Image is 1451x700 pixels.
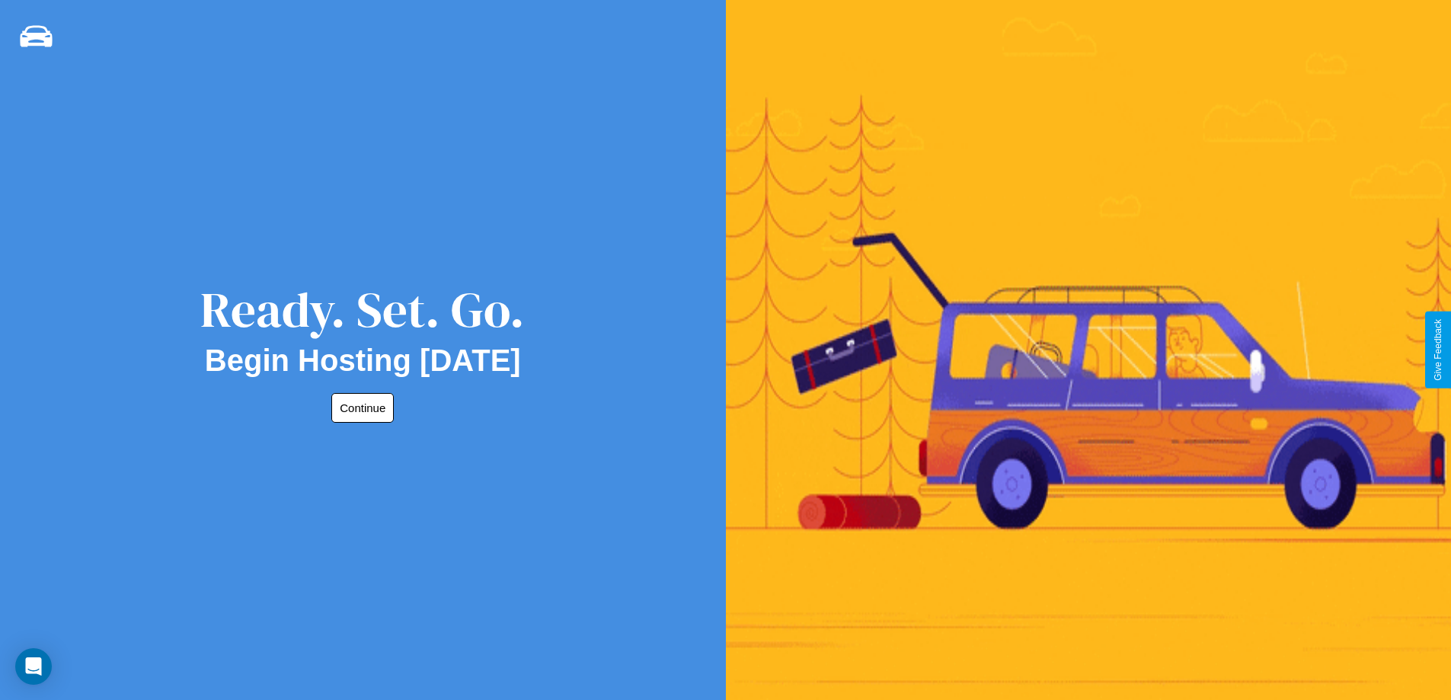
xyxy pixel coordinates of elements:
[1433,319,1443,381] div: Give Feedback
[205,344,521,378] h2: Begin Hosting [DATE]
[15,648,52,685] div: Open Intercom Messenger
[331,393,394,423] button: Continue
[200,276,525,344] div: Ready. Set. Go.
